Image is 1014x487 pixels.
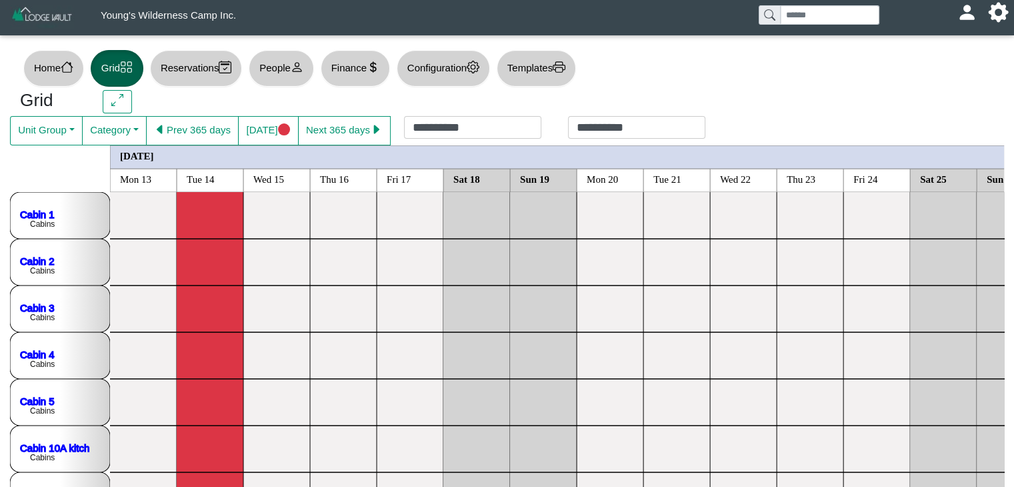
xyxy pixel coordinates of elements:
[30,313,55,322] text: Cabins
[520,173,549,184] text: Sun 19
[91,50,143,87] button: Gridgrid
[764,9,775,20] svg: search
[187,173,215,184] text: Tue 14
[453,173,480,184] text: Sat 18
[30,266,55,276] text: Cabins
[321,50,390,87] button: Financecurrency dollar
[120,61,133,73] svg: grid
[853,173,878,184] text: Fri 24
[20,208,55,219] a: Cabin 1
[120,150,154,161] text: [DATE]
[61,61,73,73] svg: house
[278,123,291,136] svg: circle fill
[20,442,89,453] a: Cabin 10A kitch
[30,360,55,369] text: Cabins
[249,50,313,87] button: Peopleperson
[120,173,151,184] text: Mon 13
[387,173,411,184] text: Fri 17
[146,116,239,145] button: caret left fillPrev 365 days
[20,302,55,313] a: Cabin 3
[320,173,349,184] text: Thu 16
[787,173,815,184] text: Thu 23
[154,123,167,136] svg: caret left fill
[993,7,1003,17] svg: gear fill
[920,173,947,184] text: Sat 25
[962,7,972,17] svg: person fill
[23,50,84,87] button: Homehouse
[238,116,298,145] button: [DATE]circle fill
[103,90,131,114] button: arrows angle expand
[298,116,391,145] button: Next 365 dayscaret right fill
[150,50,242,87] button: Reservationscalendar2 check
[367,61,379,73] svg: currency dollar
[497,50,576,87] button: Templatesprinter
[20,348,55,360] a: Cabin 4
[253,173,284,184] text: Wed 15
[219,61,231,73] svg: calendar2 check
[720,173,751,184] text: Wed 22
[370,123,383,136] svg: caret right fill
[397,50,490,87] button: Configurationgear
[82,116,147,145] button: Category
[11,5,74,29] img: Z
[291,61,303,73] svg: person
[10,116,83,145] button: Unit Group
[30,219,55,229] text: Cabins
[20,90,83,111] h3: Grid
[568,116,705,139] input: Check out
[20,395,55,406] a: Cabin 5
[111,94,124,107] svg: arrows angle expand
[467,61,479,73] svg: gear
[404,116,541,139] input: Check in
[20,255,55,266] a: Cabin 2
[553,61,565,73] svg: printer
[587,173,618,184] text: Mon 20
[30,406,55,416] text: Cabins
[30,453,55,462] text: Cabins
[653,173,681,184] text: Tue 21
